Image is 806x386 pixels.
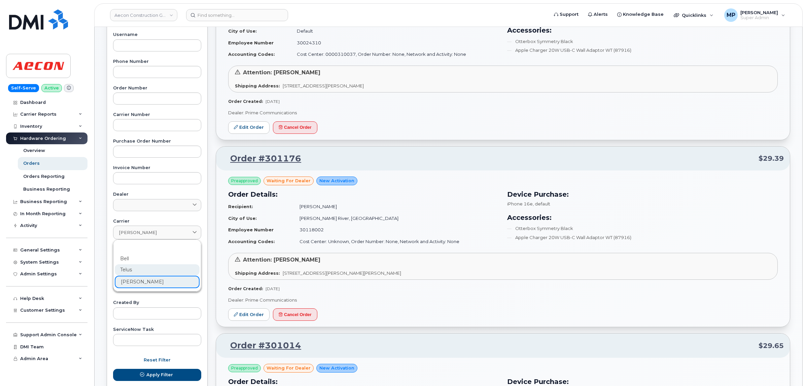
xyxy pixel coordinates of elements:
p: Dealer: Prime Communications [228,297,778,303]
strong: Employee Number [228,40,274,45]
span: Reset Filter [144,357,171,363]
a: Aecon Construction Group Inc [110,9,177,21]
label: Phone Number [113,60,201,64]
span: [STREET_ADDRESS][PERSON_NAME] [283,83,364,88]
td: [PERSON_NAME] River, [GEOGRAPHIC_DATA] [293,213,499,224]
label: Carrier Number [113,113,201,117]
label: ServiceNow Task [113,327,201,332]
label: Username [113,33,201,37]
a: Knowledge Base [612,8,668,21]
label: Created By [113,301,201,305]
strong: Employee Number [228,227,274,232]
div: Michael Partack [720,8,790,22]
li: Otterbox Symmetry Black [507,225,778,232]
h3: Accessories: [507,213,778,223]
li: Otterbox Symmetry Black [507,38,778,45]
label: Order Number [113,86,201,90]
span: MP [727,11,735,19]
span: Knowledge Base [623,11,664,18]
strong: Accounting Codes: [228,51,275,57]
label: Dealer [113,192,201,197]
span: [STREET_ADDRESS][PERSON_NAME][PERSON_NAME] [283,270,401,276]
strong: Shipping Address: [235,270,280,276]
span: [PERSON_NAME] [740,10,778,15]
span: $29.65 [759,341,784,351]
a: Edit Order [228,308,270,321]
button: Cancel Order [273,308,317,321]
h3: Accessories: [507,25,778,35]
label: Invoice Number [113,166,201,170]
span: Attention: [PERSON_NAME] [243,257,320,263]
td: [PERSON_NAME] [293,201,499,213]
strong: City of Use: [228,216,257,221]
span: New Activation [319,365,354,371]
label: Purchase Order Number [113,139,201,144]
span: [DATE] [266,99,280,104]
span: Support [560,11,579,18]
div: Telus [115,264,200,275]
span: iPhone 16e [507,201,533,206]
strong: City of Use: [228,28,257,34]
span: $29.39 [759,154,784,163]
strong: Order Created: [228,286,263,291]
li: Apple Charger 20W USB-C Wall Adaptor WT (87916) [507,47,778,53]
span: waiting for dealer [267,178,311,184]
strong: Recipient: [228,204,253,209]
button: Reset Filter [113,354,201,366]
span: [PERSON_NAME] [119,229,157,236]
td: 30118002 [293,224,499,236]
strong: Accounting Codes: [228,239,275,244]
button: Apply Filter [113,369,201,381]
li: Apple Charger 20W USB-C Wall Adaptor WT (87916) [507,234,778,241]
a: Support [549,8,583,21]
a: Order #301176 [222,153,301,165]
input: Find something... [186,9,288,21]
strong: Order Created: [228,99,263,104]
span: Preapproved [231,365,258,371]
div: Quicklinks [669,8,718,22]
strong: Shipping Address: [235,83,280,88]
span: Apply Filter [146,372,173,378]
span: Preapproved [231,178,258,184]
label: Carrier [113,219,201,224]
span: Alerts [594,11,608,18]
span: Super Admin [740,15,778,21]
span: Attention: [PERSON_NAME] [243,69,320,76]
td: 30024310 [291,37,499,49]
button: Cancel Order [273,121,317,134]
a: [PERSON_NAME] [113,226,201,239]
td: Cost Center: 0000310037, Order Number: None, Network and Activity: None [291,48,499,60]
span: waiting for dealer [267,365,311,371]
span: , default [533,201,550,206]
td: Default [291,25,499,37]
td: Cost Center: Unknown, Order Number: None, Network and Activity: None [293,236,499,247]
div: Bell [115,253,200,264]
p: Dealer: Prime Communications [228,110,778,116]
span: Quicklinks [682,12,706,18]
h3: Order Details: [228,189,499,199]
span: [DATE] [266,286,280,291]
a: Edit Order [228,121,270,134]
a: Order #301014 [222,340,301,352]
h3: Device Purchase: [507,189,778,199]
a: Alerts [583,8,612,21]
span: New Activation [319,178,354,184]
